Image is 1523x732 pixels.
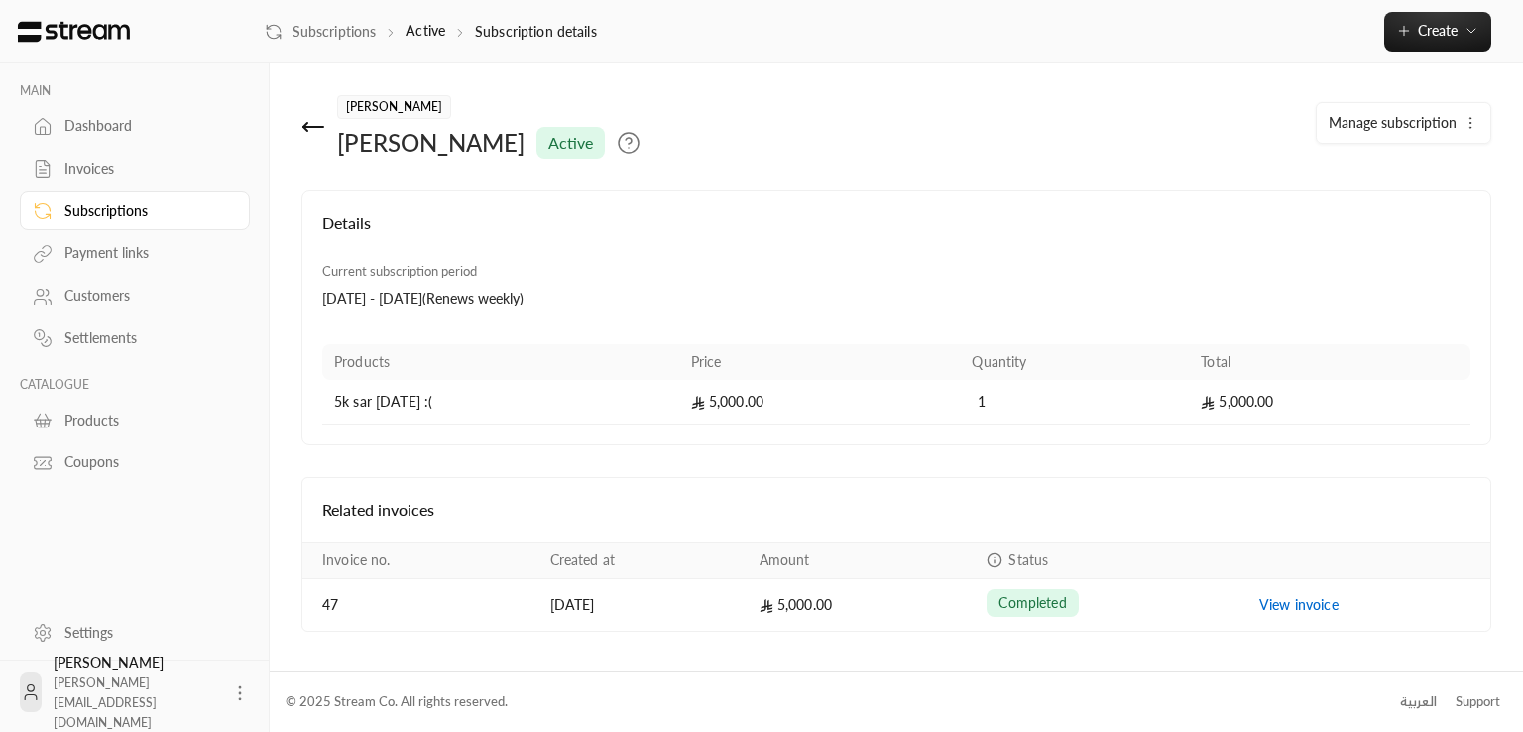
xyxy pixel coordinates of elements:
[1259,596,1339,613] a: View invoice
[406,22,445,39] a: Active
[538,543,748,579] th: Created at
[20,401,250,439] a: Products
[337,95,451,119] span: [PERSON_NAME]
[1189,380,1470,425] td: 5,000.00
[538,579,748,631] td: [DATE]
[64,411,225,430] div: Products
[322,289,692,308] div: [DATE] - [DATE] ( Renews weekly )
[302,543,538,579] th: Invoice no.
[302,542,1490,631] table: Payments
[748,579,976,631] td: 5,000.00
[20,107,250,146] a: Dashboard
[20,83,250,99] p: MAIN
[748,543,976,579] th: Amount
[20,613,250,652] a: Settings
[1317,103,1490,143] button: Manage subscription
[265,22,376,42] a: Subscriptions
[1329,114,1457,131] span: Manage subscription
[1450,684,1507,720] a: Support
[20,191,250,230] a: Subscriptions
[1189,344,1470,380] th: Total
[265,21,597,42] nav: breadcrumb
[322,211,1470,255] h4: Details
[1008,551,1048,568] span: Status
[20,377,250,393] p: CATALOGUE
[322,344,1470,425] table: Products
[548,131,593,155] span: active
[1400,692,1437,712] div: العربية
[286,692,508,712] div: © 2025 Stream Co. All rights reserved.
[972,392,992,412] span: 1
[1418,22,1458,39] span: Create
[64,116,225,136] div: Dashboard
[64,243,225,263] div: Payment links
[322,498,1470,522] h4: Related invoices
[64,623,225,643] div: Settings
[1384,12,1491,52] button: Create
[679,380,961,425] td: 5,000.00
[322,380,679,425] td: 5k sar [DATE] :(
[322,263,477,279] span: Current subscription period
[322,344,679,380] th: Products
[679,344,961,380] th: Price
[20,319,250,358] a: Settlements
[54,653,218,732] div: [PERSON_NAME]
[960,344,1189,380] th: Quantity
[64,328,225,348] div: Settlements
[64,286,225,305] div: Customers
[302,579,538,631] td: 47
[998,593,1066,613] span: completed
[64,452,225,472] div: Coupons
[337,127,525,159] div: [PERSON_NAME]
[54,675,157,730] span: [PERSON_NAME][EMAIL_ADDRESS][DOMAIN_NAME]
[475,22,597,42] p: Subscription details
[16,21,132,43] img: Logo
[64,159,225,179] div: Invoices
[20,234,250,273] a: Payment links
[64,201,225,221] div: Subscriptions
[20,150,250,188] a: Invoices
[20,277,250,315] a: Customers
[20,443,250,482] a: Coupons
